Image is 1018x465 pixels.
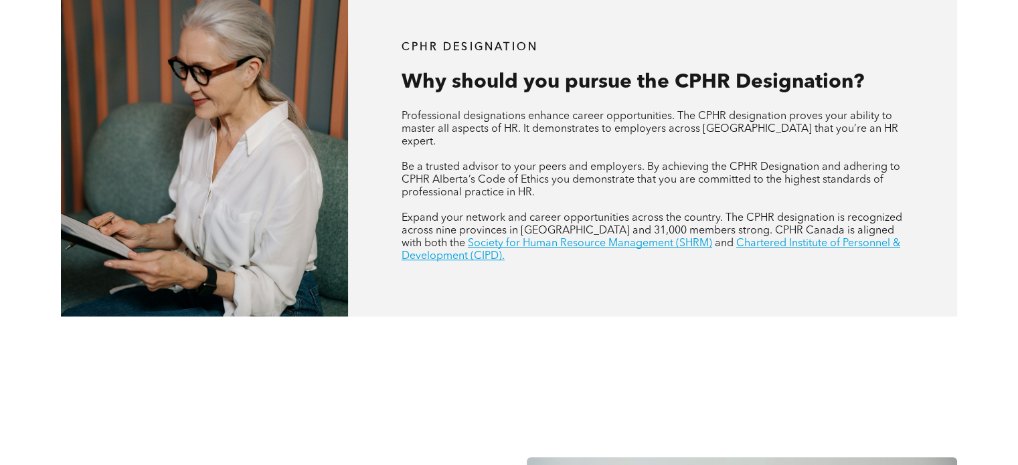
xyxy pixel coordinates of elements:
[402,213,902,249] span: Expand your network and career opportunities across the country. The CPHR designation is recogniz...
[402,238,900,262] a: Chartered Institute of Personnel & Development (CIPD).
[402,111,898,147] span: Professional designations enhance career opportunities. The CPHR designation proves your ability ...
[402,72,864,92] span: Why should you pursue the CPHR Designation?
[402,162,900,198] span: Be a trusted advisor to your peers and employers. By achieving the CPHR Designation and adhering ...
[468,238,712,249] a: Society for Human Resource Management (SHRM)
[402,42,538,53] span: CPHR DESIGNATION
[715,238,734,249] span: and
